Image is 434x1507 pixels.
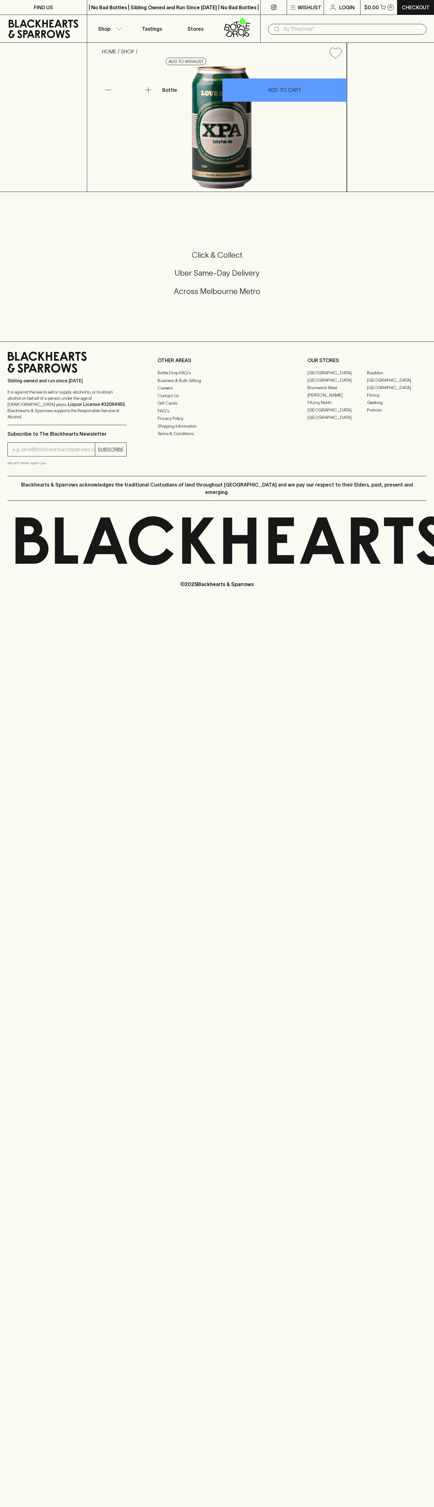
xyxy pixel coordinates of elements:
p: Tastings [142,25,162,33]
a: [PERSON_NAME] [307,391,367,399]
div: Bottle [160,84,222,96]
p: $0.00 [364,4,379,11]
p: Checkout [402,4,430,11]
a: HOME [102,49,116,54]
img: 41137.png [97,64,347,192]
a: Contact Us [158,392,277,399]
p: FIND US [34,4,53,11]
a: Fitzroy [367,391,427,399]
p: OTHER AREAS [158,357,277,364]
input: Try "Pinot noir" [283,24,422,34]
a: Careers [158,385,277,392]
a: FAQ's [158,407,277,415]
a: SHOP [121,49,134,54]
p: Bottle [162,86,177,94]
h5: Across Melbourne Metro [7,286,427,296]
a: Geelong [367,399,427,406]
a: Privacy Policy [158,415,277,422]
p: Wishlist [298,4,321,11]
a: Prahran [367,406,427,414]
p: 0 [389,6,392,9]
button: SUBSCRIBE [95,443,126,456]
a: Stores [174,15,217,42]
a: [GEOGRAPHIC_DATA] [307,369,367,376]
a: Tastings [130,15,174,42]
strong: Liquor License #32064953 [68,402,125,407]
a: [GEOGRAPHIC_DATA] [307,406,367,414]
p: Sibling owned and run since [DATE] [7,378,127,384]
p: Login [339,4,355,11]
a: [GEOGRAPHIC_DATA] [367,384,427,391]
a: Gift Cards [158,400,277,407]
button: ADD TO CART [222,78,347,102]
a: Business & Bulk Gifting [158,377,277,384]
a: [GEOGRAPHIC_DATA] [367,376,427,384]
a: [GEOGRAPHIC_DATA] [307,376,367,384]
a: Terms & Conditions [158,430,277,438]
a: Braddon [367,369,427,376]
h5: Click & Collect [7,250,427,260]
p: Shop [98,25,110,33]
p: ADD TO CART [268,86,301,94]
p: We will never spam you [7,460,127,466]
p: SUBSCRIBE [98,446,124,453]
button: Add to wishlist [327,45,344,61]
p: It is against the law to sell or supply alcohol to, or to obtain alcohol on behalf of a person un... [7,389,127,420]
input: e.g. jane@blackheartsandsparrows.com.au [12,445,95,455]
button: Add to wishlist [166,58,206,65]
p: Stores [187,25,204,33]
p: Subscribe to The Blackhearts Newsletter [7,430,127,438]
p: OUR STORES [307,357,427,364]
a: [GEOGRAPHIC_DATA] [307,414,367,421]
p: Blackhearts & Sparrows acknowledges the traditional Custodians of land throughout [GEOGRAPHIC_DAT... [12,481,422,496]
div: Call to action block [7,225,427,329]
a: Fitzroy North [307,399,367,406]
a: Shipping Information [158,422,277,430]
h5: Uber Same-Day Delivery [7,268,427,278]
a: Bottle Drop FAQ's [158,369,277,377]
button: Shop [87,15,131,42]
a: Brunswick West [307,384,367,391]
